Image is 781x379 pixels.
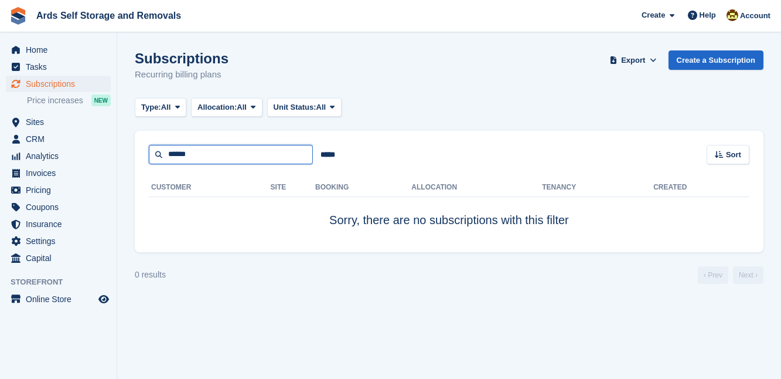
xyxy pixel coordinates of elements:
a: Next [733,266,763,284]
span: All [316,101,326,113]
th: Created [653,178,749,197]
span: Account [740,10,770,22]
span: Create [642,9,665,21]
h1: Subscriptions [135,50,228,66]
span: Help [700,9,716,21]
button: Allocation: All [191,98,262,117]
span: Tasks [26,59,96,75]
span: Insurance [26,216,96,232]
a: Previous [698,266,728,284]
nav: Page [695,266,766,284]
a: menu [6,291,111,307]
button: Export [608,50,659,70]
span: Unit Status: [274,101,316,113]
a: Create a Subscription [669,50,763,70]
span: Invoices [26,165,96,181]
a: menu [6,114,111,130]
a: menu [6,216,111,232]
a: menu [6,59,111,75]
span: Online Store [26,291,96,307]
img: stora-icon-8386f47178a22dfd0bd8f6a31ec36ba5ce8667c1dd55bd0f319d3a0aa187defe.svg [9,7,27,25]
img: Mark McFerran [727,9,738,21]
a: menu [6,182,111,198]
div: 0 results [135,269,166,281]
button: Type: All [135,98,186,117]
span: Export [621,55,645,66]
th: Tenancy [542,178,583,197]
span: Pricing [26,182,96,198]
span: Allocation: [197,101,237,113]
div: NEW [91,94,111,106]
span: Type: [141,101,161,113]
span: Settings [26,233,96,249]
th: Allocation [411,178,542,197]
p: Recurring billing plans [135,68,228,82]
span: Coupons [26,199,96,215]
a: Price increases NEW [27,94,111,107]
span: All [161,101,171,113]
a: menu [6,76,111,92]
a: menu [6,233,111,249]
span: Analytics [26,148,96,164]
span: Storefront [11,276,117,288]
span: Home [26,42,96,58]
th: Booking [315,178,411,197]
span: Sorry, there are no subscriptions with this filter [329,214,569,226]
span: Price increases [27,95,83,106]
span: CRM [26,131,96,147]
th: Site [271,178,315,197]
a: menu [6,131,111,147]
th: Customer [149,178,271,197]
span: All [237,101,247,113]
a: menu [6,250,111,266]
span: Subscriptions [26,76,96,92]
a: menu [6,165,111,181]
span: Sites [26,114,96,130]
a: menu [6,42,111,58]
a: menu [6,199,111,215]
a: menu [6,148,111,164]
a: Preview store [97,292,111,306]
span: Capital [26,250,96,266]
span: Sort [726,149,741,161]
button: Unit Status: All [267,98,342,117]
a: Ards Self Storage and Removals [32,6,186,25]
